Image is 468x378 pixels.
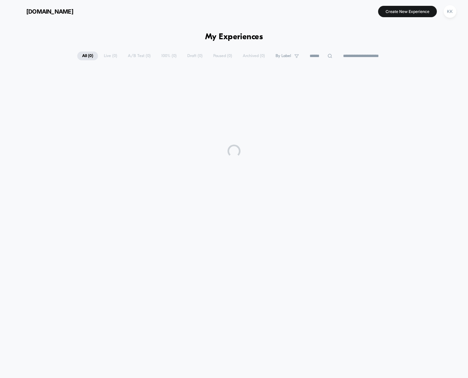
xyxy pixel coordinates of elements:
[26,8,73,15] span: [DOMAIN_NAME]
[276,53,291,58] span: By Label
[205,32,263,42] h1: My Experiences
[378,6,437,17] button: Create New Experience
[444,5,456,18] div: KK
[77,52,98,60] span: All ( 0 )
[10,6,75,17] button: [DOMAIN_NAME]
[442,5,458,18] button: KK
